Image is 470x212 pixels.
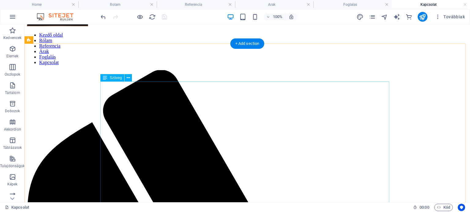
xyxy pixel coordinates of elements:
i: Visszavonás: Kép megváltoztatása (Ctrl+Z) [100,13,107,20]
span: Továbbiak [435,14,465,20]
span: : [424,205,425,210]
button: 100% [263,13,285,20]
h4: Referencia [157,1,235,8]
button: Kód [434,204,453,211]
i: Oldalak (Ctrl+Alt+S) [369,13,376,20]
span: Szöveg [110,76,122,80]
h6: Munkamenet idő [413,204,429,211]
p: Táblázatok [3,145,22,150]
i: Tervezés (Ctrl+Alt+Y) [356,13,364,20]
i: Átméretezés esetén automatikusan beállítja a nagyítási szintet a választott eszköznek megfelelően. [289,14,294,20]
i: Weboldal újratöltése [149,13,156,20]
button: design [356,13,364,20]
p: Akkordion [4,127,21,132]
i: Navigátor [381,13,388,20]
span: 00 00 [420,204,429,211]
div: + Add section [230,38,264,49]
button: Továbbiak [432,12,467,22]
p: Képek [7,182,18,187]
h6: 100% [273,13,282,20]
button: publish [418,12,427,22]
button: Kattintson ide az előnézeti módból való kilépéshez és a szerkesztés folytatásához [136,13,144,20]
a: Kattintson a kijelölés megszüntetéséhez. Dupla kattintás az oldalak megnyitásához [5,204,29,211]
p: Elemek [6,54,19,59]
p: Tartalom [5,90,20,95]
p: Kedvencek [3,35,21,40]
p: Oszlopok [5,72,20,77]
button: navigator [381,13,388,20]
h4: Foglalas [313,1,392,8]
p: Dobozok [5,109,20,113]
h4: Rolam [78,1,157,8]
i: Közzététel [419,13,426,20]
h4: Kapcsolat [392,1,470,8]
h4: Arak [235,1,313,8]
button: undo [99,13,107,20]
button: Usercentrics [458,204,465,211]
button: commerce [405,13,413,20]
button: reload [148,13,156,20]
span: Kód [437,204,450,211]
img: Editor Logo [35,13,81,20]
i: Kereskedelem [405,13,412,20]
i: AI Writer [393,13,400,20]
button: text_generator [393,13,401,20]
button: pages [369,13,376,20]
